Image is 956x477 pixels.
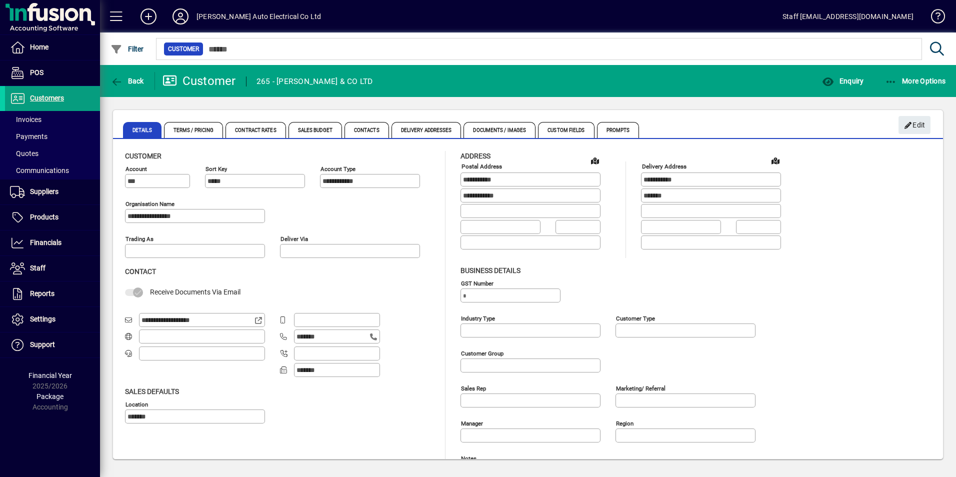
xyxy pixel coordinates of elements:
span: Delivery Addresses [391,122,461,138]
span: Back [110,77,144,85]
span: POS [30,68,43,76]
button: Edit [898,116,930,134]
button: Profile [164,7,196,25]
span: Customers [30,94,64,102]
div: 265 - [PERSON_NAME] & CO LTD [256,73,373,89]
span: Quotes [10,149,38,157]
div: Staff [EMAIL_ADDRESS][DOMAIN_NAME] [782,8,913,24]
app-page-header-button: Back [100,72,155,90]
mat-label: Industry type [461,314,495,321]
span: Custom Fields [538,122,594,138]
a: Staff [5,256,100,281]
span: Sales Budget [288,122,342,138]
span: Contacts [344,122,389,138]
a: Settings [5,307,100,332]
button: Add [132,7,164,25]
span: Payments [10,132,47,140]
span: Enquiry [822,77,863,85]
span: Sales defaults [125,387,179,395]
span: Invoices [10,115,41,123]
a: View on map [587,152,603,168]
span: Prompts [597,122,639,138]
span: Home [30,43,48,51]
span: Products [30,213,58,221]
span: Suppliers [30,187,58,195]
a: Invoices [5,111,100,128]
mat-label: GST Number [461,279,493,286]
span: Details [123,122,161,138]
a: Products [5,205,100,230]
span: Terms / Pricing [164,122,223,138]
a: Payments [5,128,100,145]
mat-label: Sort key [205,165,227,172]
a: Suppliers [5,179,100,204]
mat-label: Notes [461,454,476,461]
a: Communications [5,162,100,179]
mat-label: Trading as [125,235,153,242]
a: Reports [5,281,100,306]
span: Settings [30,315,55,323]
span: Package [36,392,63,400]
span: Communications [10,166,69,174]
mat-label: Region [616,419,633,426]
span: Financial Year [28,371,72,379]
mat-label: Deliver via [280,235,308,242]
span: Address [460,152,490,160]
div: [PERSON_NAME] Auto Electrical Co Ltd [196,8,321,24]
span: Edit [904,117,925,133]
span: Support [30,340,55,348]
span: Reports [30,289,54,297]
span: Contact [125,267,156,275]
span: Customer [125,152,161,160]
mat-label: Manager [461,419,483,426]
a: Knowledge Base [923,2,943,34]
mat-label: Account Type [320,165,355,172]
button: Filter [108,40,146,58]
mat-label: Account [125,165,147,172]
div: Customer [162,73,236,89]
mat-label: Location [125,400,148,407]
button: More Options [882,72,948,90]
span: More Options [885,77,946,85]
span: Filter [110,45,144,53]
mat-label: Sales rep [461,384,486,391]
mat-label: Marketing/ Referral [616,384,665,391]
span: Customer [168,44,199,54]
a: Quotes [5,145,100,162]
button: Back [108,72,146,90]
a: Support [5,332,100,357]
a: Financials [5,230,100,255]
span: Business details [460,266,520,274]
a: Home [5,35,100,60]
span: Receive Documents Via Email [150,288,240,296]
mat-label: Customer type [616,314,655,321]
span: Contract Rates [225,122,285,138]
mat-label: Organisation name [125,200,174,207]
span: Staff [30,264,45,272]
a: POS [5,60,100,85]
a: View on map [767,152,783,168]
span: Financials [30,238,61,246]
button: Enquiry [819,72,866,90]
mat-label: Customer group [461,349,503,356]
span: Documents / Images [463,122,535,138]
